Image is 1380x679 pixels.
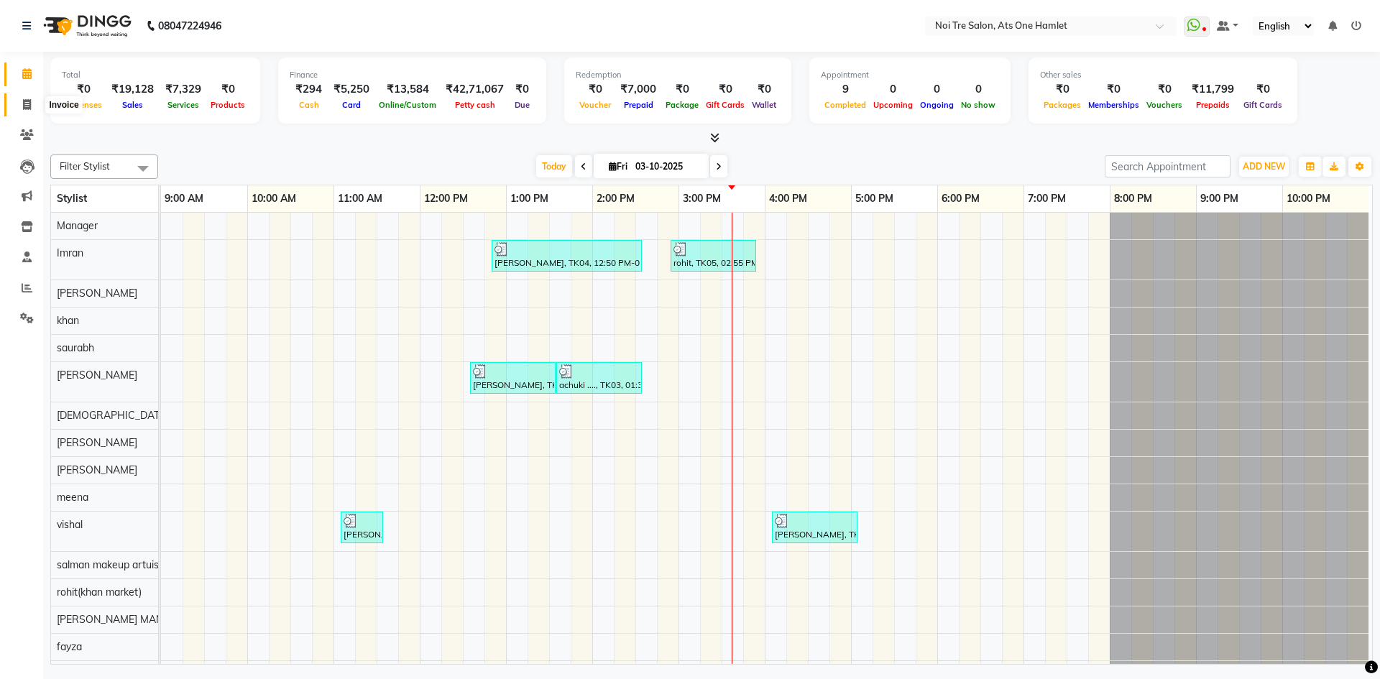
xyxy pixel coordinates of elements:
[57,314,79,327] span: khan
[106,81,160,98] div: ₹19,128
[57,586,142,599] span: rohit(khan market)
[1110,188,1156,209] a: 8:00 PM
[57,369,137,382] span: [PERSON_NAME]
[1085,100,1143,110] span: Memberships
[493,242,640,269] div: [PERSON_NAME], TK04, 12:50 PM-02:35 PM, Retouch [DEMOGRAPHIC_DATA],Creative Artist ([DEMOGRAPHIC_...
[702,100,748,110] span: Gift Cards
[119,100,147,110] span: Sales
[375,81,440,98] div: ₹13,584
[57,558,162,571] span: salman makeup artuist
[375,100,440,110] span: Online/Custom
[161,188,207,209] a: 9:00 AM
[536,155,572,177] span: Today
[57,192,87,205] span: Stylist
[160,81,207,98] div: ₹7,329
[631,156,703,177] input: 2025-10-03
[45,96,82,114] div: Invoice
[662,81,702,98] div: ₹0
[1040,81,1085,98] div: ₹0
[1105,155,1230,177] input: Search Appointment
[916,81,957,98] div: 0
[1040,69,1286,81] div: Other sales
[672,242,755,269] div: rohit, TK05, 02:55 PM-03:55 PM, Retouch [DEMOGRAPHIC_DATA]
[290,69,535,81] div: Finance
[679,188,724,209] a: 3:00 PM
[765,188,811,209] a: 4:00 PM
[1240,81,1286,98] div: ₹0
[62,81,106,98] div: ₹0
[57,640,82,653] span: fayza
[620,100,657,110] span: Prepaid
[662,100,702,110] span: Package
[57,219,98,232] span: Manager
[334,188,386,209] a: 11:00 AM
[576,81,615,98] div: ₹0
[471,364,554,392] div: [PERSON_NAME], TK02, 12:35 PM-01:35 PM, Global [DEMOGRAPHIC_DATA]
[207,100,249,110] span: Products
[576,100,615,110] span: Voucher
[1186,81,1240,98] div: ₹11,799
[1192,100,1233,110] span: Prepaids
[339,100,364,110] span: Card
[605,161,631,172] span: Fri
[57,436,137,449] span: [PERSON_NAME]
[328,81,375,98] div: ₹5,250
[1143,81,1186,98] div: ₹0
[164,100,203,110] span: Services
[748,100,780,110] span: Wallet
[821,100,870,110] span: Completed
[60,160,110,172] span: Filter Stylist
[57,518,83,531] span: vishal
[821,81,870,98] div: 9
[57,613,190,626] span: [PERSON_NAME] MANAGER
[440,81,510,98] div: ₹42,71,067
[1143,100,1186,110] span: Vouchers
[615,81,662,98] div: ₹7,000
[576,69,780,81] div: Redemption
[207,81,249,98] div: ₹0
[158,6,221,46] b: 08047224946
[342,514,382,541] div: [PERSON_NAME] ..., TK01, 11:05 AM-11:35 AM, Wash
[1024,188,1069,209] a: 7:00 PM
[957,81,999,98] div: 0
[57,491,88,504] span: meena
[821,69,999,81] div: Appointment
[593,188,638,209] a: 2:00 PM
[1197,188,1242,209] a: 9:00 PM
[1240,100,1286,110] span: Gift Cards
[748,81,780,98] div: ₹0
[1040,100,1085,110] span: Packages
[510,81,535,98] div: ₹0
[507,188,552,209] a: 1:00 PM
[1239,157,1289,177] button: ADD NEW
[57,341,94,354] span: saurabh
[870,81,916,98] div: 0
[420,188,471,209] a: 12:00 PM
[852,188,897,209] a: 5:00 PM
[1243,161,1285,172] span: ADD NEW
[1085,81,1143,98] div: ₹0
[451,100,499,110] span: Petty cash
[938,188,983,209] a: 6:00 PM
[916,100,957,110] span: Ongoing
[37,6,135,46] img: logo
[558,364,640,392] div: achuki ...., TK03, 01:35 PM-02:35 PM, Retouch [DEMOGRAPHIC_DATA]
[1283,188,1334,209] a: 10:00 PM
[248,188,300,209] a: 10:00 AM
[702,81,748,98] div: ₹0
[62,69,249,81] div: Total
[57,463,137,476] span: [PERSON_NAME]
[773,514,856,541] div: [PERSON_NAME], TK04, 04:05 PM-05:05 PM, Classic Pedicure
[870,100,916,110] span: Upcoming
[57,287,137,300] span: [PERSON_NAME]
[957,100,999,110] span: No show
[57,246,83,259] span: Imran
[290,81,328,98] div: ₹294
[511,100,533,110] span: Due
[295,100,323,110] span: Cash
[57,409,169,422] span: [DEMOGRAPHIC_DATA]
